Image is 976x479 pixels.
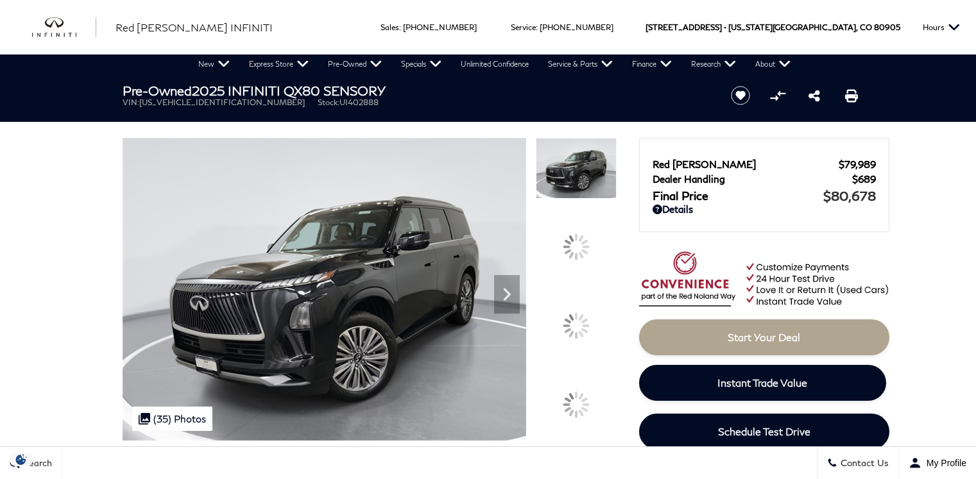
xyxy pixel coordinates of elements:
[132,407,212,431] div: (35) Photos
[540,22,613,32] a: [PHONE_NUMBER]
[653,173,876,185] a: Dealer Handling $689
[494,275,520,314] div: Next
[536,138,617,199] img: Used 2025 Mineral INFINITI SENSORY image 1
[718,425,810,437] span: Schedule Test Drive
[639,414,889,450] a: Schedule Test Drive
[399,22,401,32] span: :
[451,55,538,74] a: Unlimited Confidence
[538,55,622,74] a: Service & Parts
[639,365,886,401] a: Instant Trade Value
[32,17,96,38] img: INFINITI
[20,458,52,469] span: Search
[139,97,305,107] span: [US_VEHICLE_IDENTIFICATION_NUMBER]
[809,88,820,103] a: Share this Pre-Owned 2025 INFINITI QX80 SENSORY
[116,21,273,33] span: Red [PERSON_NAME] INFINITI
[768,86,787,105] button: Compare vehicle
[653,189,823,203] span: Final Price
[189,55,239,74] a: New
[653,173,852,185] span: Dealer Handling
[653,158,876,170] a: Red [PERSON_NAME] $79,989
[511,22,536,32] span: Service
[921,458,966,468] span: My Profile
[845,88,858,103] a: Print this Pre-Owned 2025 INFINITI QX80 SENSORY
[536,22,538,32] span: :
[646,22,900,32] a: [STREET_ADDRESS] • [US_STATE][GEOGRAPHIC_DATA], CO 80905
[123,83,710,97] h1: 2025 INFINITI QX80 SENSORY
[653,203,876,215] a: Details
[726,85,755,106] button: Save vehicle
[123,97,139,107] span: VIN:
[837,458,889,469] span: Contact Us
[6,453,36,466] img: Opt-Out Icon
[116,20,273,35] a: Red [PERSON_NAME] INFINITI
[123,83,192,98] strong: Pre-Owned
[746,55,800,74] a: About
[839,158,876,170] span: $79,989
[639,319,889,355] a: Start Your Deal
[403,22,477,32] a: [PHONE_NUMBER]
[653,158,839,170] span: Red [PERSON_NAME]
[823,188,876,203] span: $80,678
[318,55,391,74] a: Pre-Owned
[189,55,800,74] nav: Main Navigation
[32,17,96,38] a: infiniti
[123,138,526,441] img: Used 2025 Mineral INFINITI SENSORY image 1
[681,55,746,74] a: Research
[318,97,339,107] span: Stock:
[239,55,318,74] a: Express Store
[852,173,876,185] span: $689
[6,453,36,466] section: Click to Open Cookie Consent Modal
[381,22,399,32] span: Sales
[391,55,451,74] a: Specials
[653,188,876,203] a: Final Price $80,678
[339,97,379,107] span: UI402888
[728,331,800,343] span: Start Your Deal
[717,376,807,389] span: Instant Trade Value
[622,55,681,74] a: Finance
[899,447,976,479] button: Open user profile menu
